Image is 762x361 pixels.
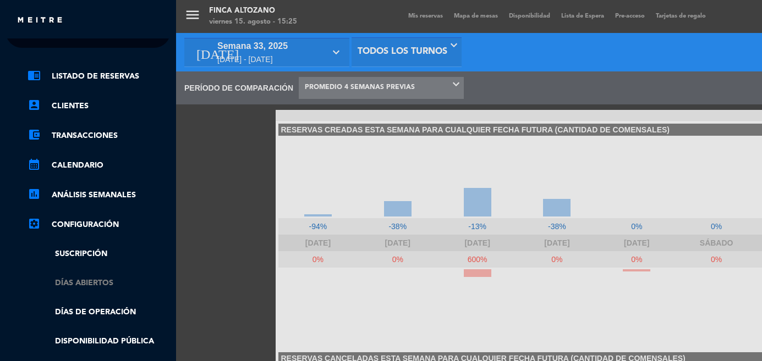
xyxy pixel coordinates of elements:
[28,99,171,113] a: account_boxClientes
[28,128,41,141] i: account_balance_wallet
[28,217,41,230] i: settings_applications
[28,70,171,83] a: chrome_reader_modeListado de Reservas
[17,16,63,25] img: MEITRE
[28,159,171,172] a: calendar_monthCalendario
[28,218,171,231] a: Configuración
[28,69,41,82] i: chrome_reader_mode
[28,277,171,290] a: Días abiertos
[28,187,41,201] i: assessment
[28,98,41,112] i: account_box
[28,248,171,260] a: Suscripción
[28,129,171,142] a: account_balance_walletTransacciones
[28,158,41,171] i: calendar_month
[28,335,171,348] a: Disponibilidad pública
[28,188,171,202] a: assessmentANÁLISIS SEMANALES
[28,306,171,319] a: Días de Operación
